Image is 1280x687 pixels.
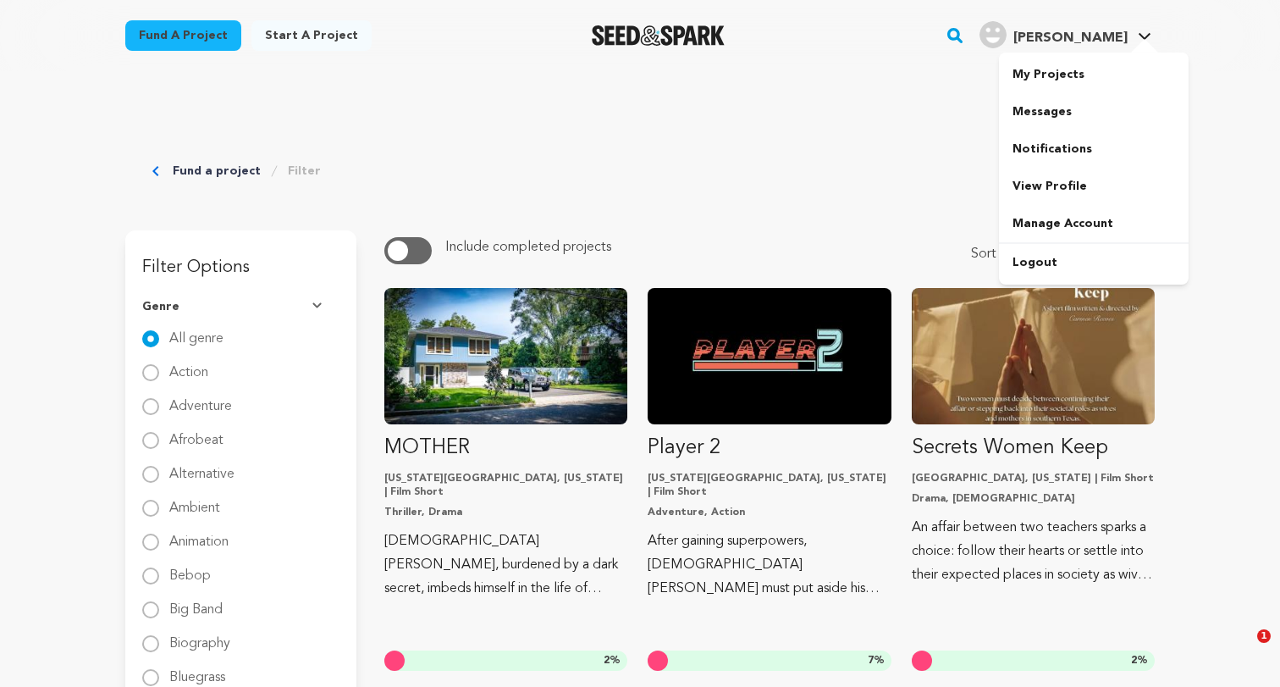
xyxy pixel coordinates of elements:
[1013,31,1128,45] span: [PERSON_NAME]
[648,506,891,519] p: Adventure, Action
[648,288,891,601] a: Fund Player 2
[312,302,326,311] img: Seed&Spark Arrow Down Icon
[384,506,627,519] p: Thriller, Drama
[999,244,1189,281] a: Logout
[604,656,610,666] span: 2
[1222,629,1263,670] iframe: Intercom live chat
[384,435,627,462] p: MOTHER
[142,298,179,315] span: Genre
[169,522,229,549] label: Animation
[1257,629,1271,643] span: 1
[999,168,1189,205] a: View Profile
[999,205,1189,242] a: Manage Account
[125,230,356,285] h3: Filter Options
[384,472,627,499] p: [US_STATE][GEOGRAPHIC_DATA], [US_STATE] | Film Short
[912,288,1155,587] a: Fund Secrets Women Keep
[173,163,261,180] a: Fund a project
[999,130,1189,168] a: Notifications
[912,472,1155,485] p: [GEOGRAPHIC_DATA], [US_STATE] | Film Short
[152,152,321,190] div: Breadcrumb
[979,21,1007,48] img: user.png
[288,163,321,180] a: Filter
[1131,656,1137,666] span: 2
[976,18,1155,53] span: Doyle K.'s Profile
[169,454,234,481] label: Alternative
[999,93,1189,130] a: Messages
[604,654,621,668] span: %
[592,25,725,46] a: Seed&Spark Homepage
[445,241,611,254] span: Include completed projects
[251,20,372,51] a: Start a project
[979,21,1128,48] div: Doyle K.'s Profile
[592,25,725,46] img: Seed&Spark Logo Dark Mode
[169,386,232,413] label: Adventure
[912,492,1155,506] p: Drama, [DEMOGRAPHIC_DATA]
[169,657,225,684] label: Bluegrass
[169,623,230,651] label: Biography
[868,654,885,668] span: %
[169,590,223,617] label: Big Band
[384,288,627,601] a: Fund MOTHER
[169,319,223,346] label: All genre
[971,244,1021,268] span: Sort by:
[912,516,1155,587] p: An affair between two teachers sparks a choice: follow their hearts or settle into their expected...
[125,20,241,51] a: Fund a project
[142,285,339,329] button: Genre
[169,420,223,447] label: Afrobeat
[1131,654,1148,668] span: %
[648,529,891,601] p: After gaining superpowers, [DEMOGRAPHIC_DATA] [PERSON_NAME] must put aside his rivalry with his y...
[976,18,1155,48] a: Doyle K.'s Profile
[384,529,627,601] p: [DEMOGRAPHIC_DATA] [PERSON_NAME], burdened by a dark secret, imbeds himself in the life of [PERSO...
[169,488,220,515] label: Ambient
[999,56,1189,93] a: My Projects
[169,556,211,583] label: Bebop
[868,656,874,666] span: 7
[169,352,208,380] label: Action
[648,472,891,499] p: [US_STATE][GEOGRAPHIC_DATA], [US_STATE] | Film Short
[912,435,1155,462] p: Secrets Women Keep
[648,435,891,462] p: Player 2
